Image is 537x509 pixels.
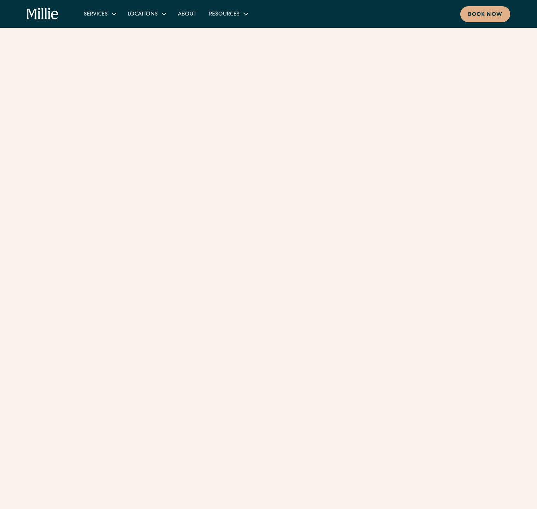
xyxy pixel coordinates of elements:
[84,10,108,19] div: Services
[460,6,510,22] a: Book now
[203,7,254,20] div: Resources
[122,7,172,20] div: Locations
[78,7,122,20] div: Services
[209,10,240,19] div: Resources
[172,7,203,20] a: About
[468,11,502,19] div: Book now
[27,8,59,20] a: home
[128,10,158,19] div: Locations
